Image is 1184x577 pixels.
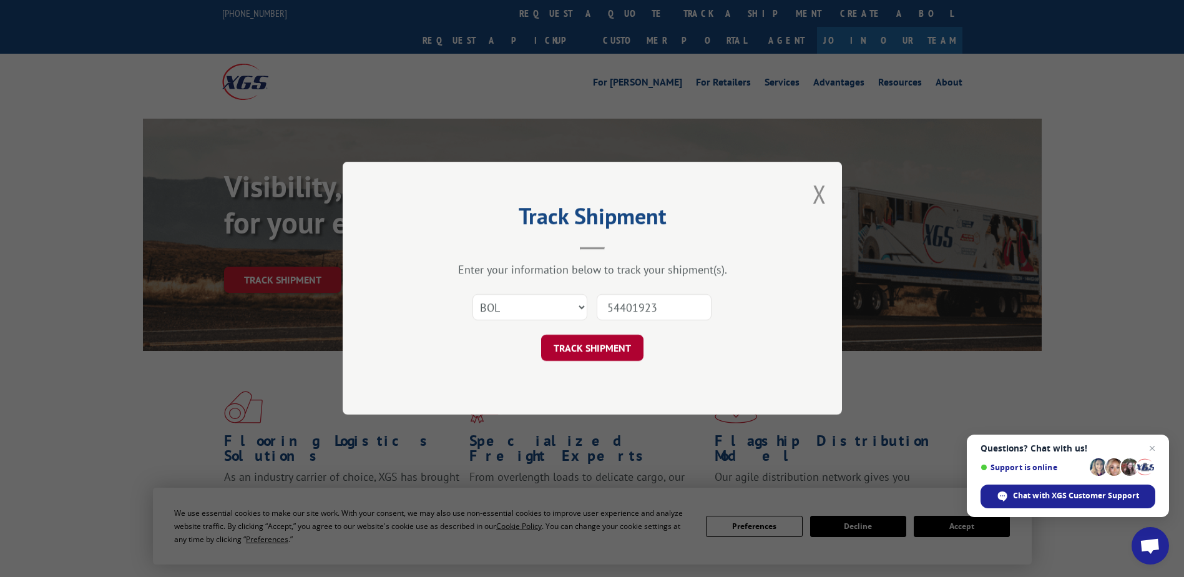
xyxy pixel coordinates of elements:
[1145,441,1160,456] span: Close chat
[597,295,712,321] input: Number(s)
[813,177,826,210] button: Close modal
[981,443,1155,453] span: Questions? Chat with us!
[1132,527,1169,565] div: Open chat
[981,485,1155,508] div: Chat with XGS Customer Support
[405,207,780,231] h2: Track Shipment
[541,335,643,362] button: TRACK SHIPMENT
[1013,490,1139,501] span: Chat with XGS Customer Support
[981,463,1085,472] span: Support is online
[405,263,780,277] div: Enter your information below to track your shipment(s).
